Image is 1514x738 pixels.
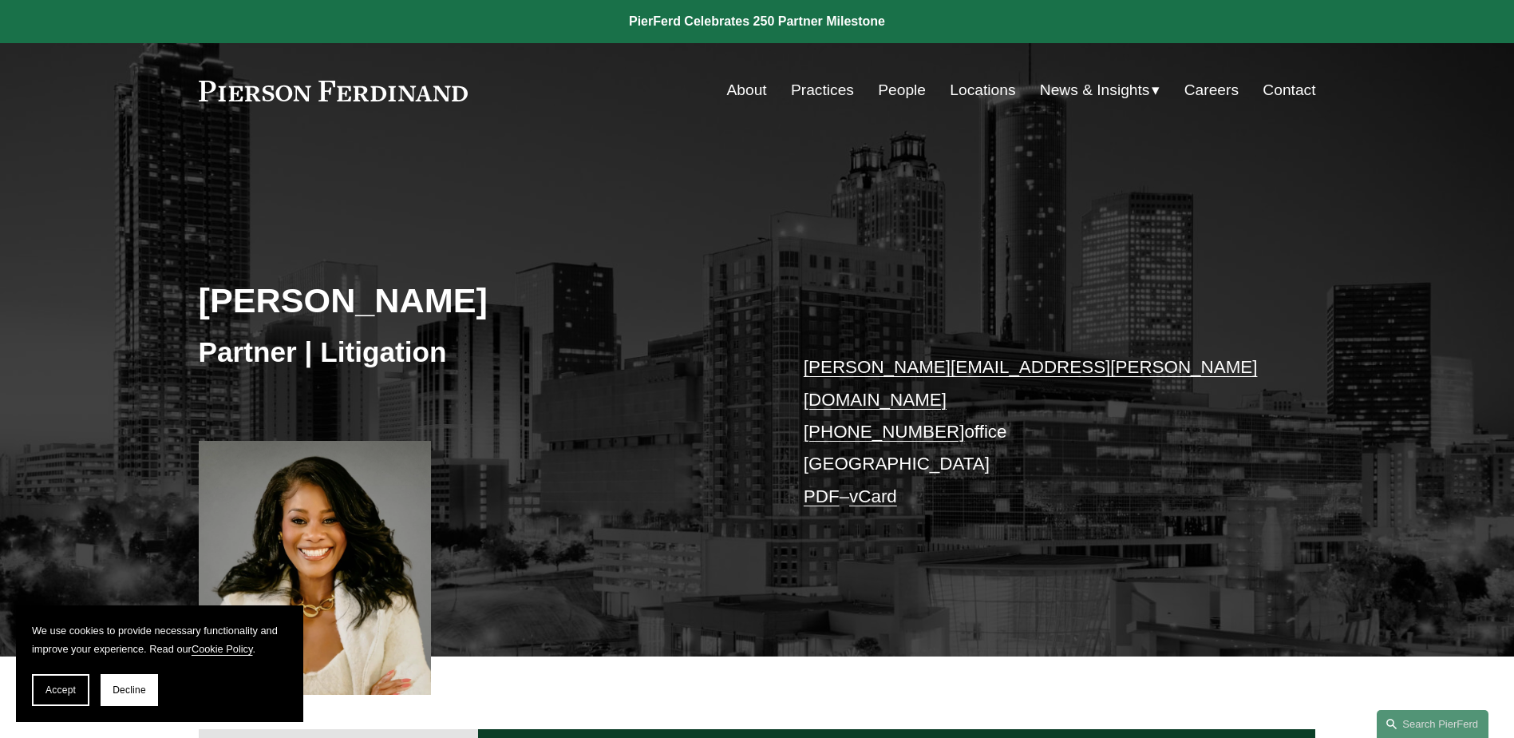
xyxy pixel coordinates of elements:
a: Search this site [1377,710,1488,738]
span: Decline [113,684,146,696]
a: Locations [950,75,1015,105]
section: Cookie banner [16,605,303,722]
a: Practices [791,75,854,105]
a: [PHONE_NUMBER] [804,422,965,442]
a: About [727,75,767,105]
p: We use cookies to provide necessary functionality and improve your experience. Read our . [32,621,287,658]
button: Accept [32,674,89,706]
p: office [GEOGRAPHIC_DATA] – [804,351,1269,513]
a: Cookie Policy [192,643,253,655]
h3: Partner | Litigation [199,335,757,370]
span: Accept [45,684,76,696]
a: [PERSON_NAME][EMAIL_ADDRESS][PERSON_NAME][DOMAIN_NAME] [804,357,1258,409]
h2: [PERSON_NAME] [199,280,757,321]
a: Careers [1184,75,1239,105]
button: Decline [101,674,158,706]
a: Contact [1263,75,1315,105]
a: PDF [804,486,840,506]
a: vCard [849,486,897,506]
a: People [878,75,926,105]
span: News & Insights [1040,77,1150,105]
a: folder dropdown [1040,75,1160,105]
